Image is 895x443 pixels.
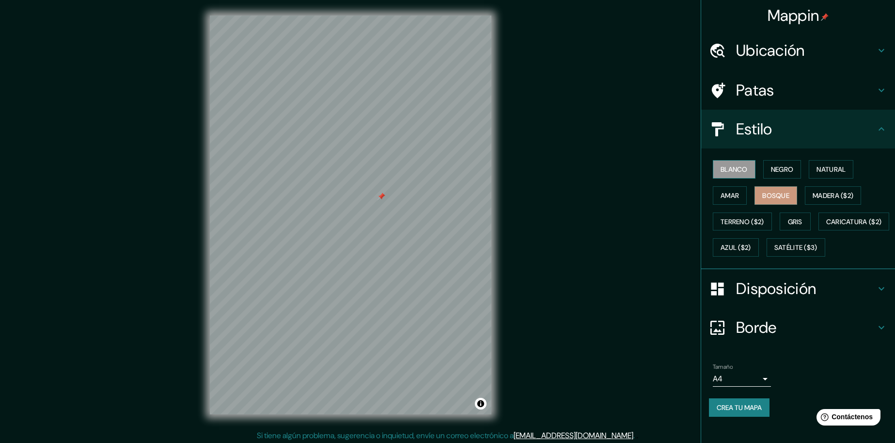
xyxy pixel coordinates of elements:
[805,186,861,205] button: Madera ($2)
[713,238,759,257] button: Azul ($2)
[635,430,636,441] font: .
[701,308,895,347] div: Borde
[736,80,774,100] font: Patas
[475,398,487,410] button: Activar o desactivar atribución
[257,430,514,441] font: Si tiene algún problema, sugerencia o inquietud, envíe un correo electrónico a
[771,165,794,174] font: Negro
[210,16,491,414] canvas: Mapa
[826,217,882,226] font: Caricatura ($2)
[736,317,777,338] font: Borde
[721,191,739,200] font: Amar
[701,269,895,308] div: Disposición
[821,13,829,21] img: pin-icon.png
[701,110,895,148] div: Estilo
[709,398,769,417] button: Crea tu mapa
[713,363,733,371] font: Tamaño
[736,119,772,139] font: Estilo
[813,191,853,200] font: Madera ($2)
[736,279,816,299] font: Disposición
[788,217,802,226] font: Gris
[633,430,635,441] font: .
[713,213,772,231] button: Terreno ($2)
[763,160,801,179] button: Negro
[809,160,853,179] button: Natural
[721,165,748,174] font: Blanco
[774,244,817,252] font: Satélite ($3)
[809,405,884,432] iframe: Lanzador de widgets de ayuda
[736,40,805,61] font: Ubicación
[816,165,846,174] font: Natural
[721,244,751,252] font: Azul ($2)
[721,217,764,226] font: Terreno ($2)
[762,191,789,200] font: Bosque
[767,238,825,257] button: Satélite ($3)
[701,71,895,110] div: Patas
[818,213,890,231] button: Caricatura ($2)
[713,374,722,384] font: A4
[754,186,797,205] button: Bosque
[701,31,895,70] div: Ubicación
[713,160,755,179] button: Blanco
[780,213,811,231] button: Gris
[514,430,633,441] a: [EMAIL_ADDRESS][DOMAIN_NAME]
[713,371,771,387] div: A4
[636,430,638,441] font: .
[768,5,819,26] font: Mappin
[713,186,747,205] button: Amar
[717,403,762,412] font: Crea tu mapa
